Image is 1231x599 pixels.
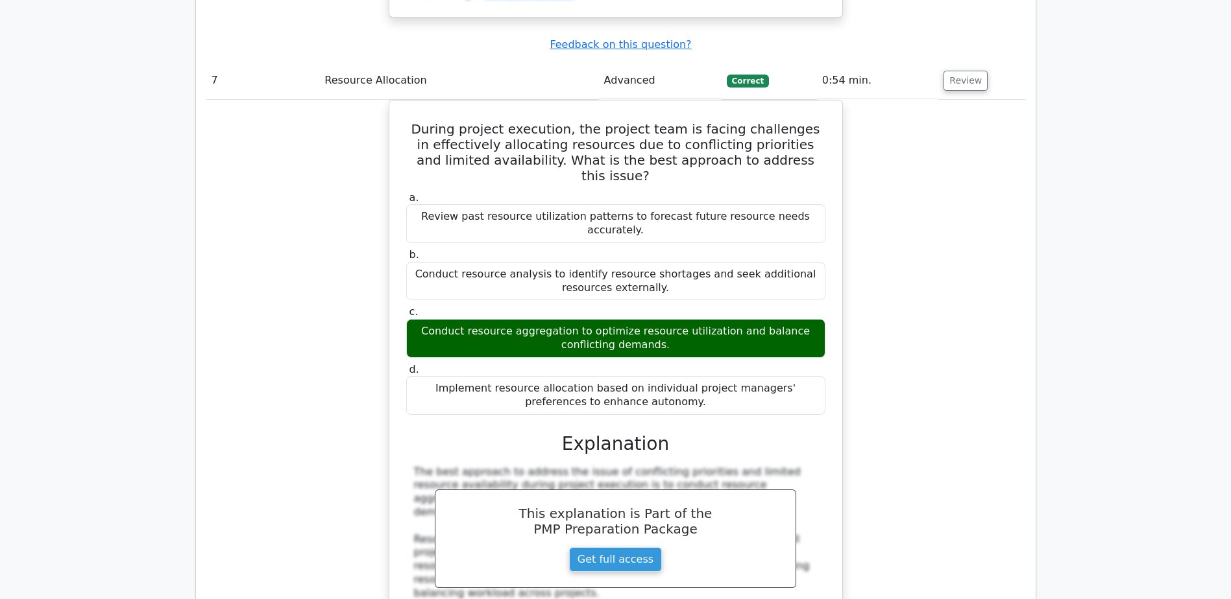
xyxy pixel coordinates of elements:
span: d. [409,363,419,375]
span: Correct [727,75,769,88]
td: 7 [206,62,320,99]
h5: During project execution, the project team is facing challenges in effectively allocating resourc... [405,121,827,183]
td: Advanced [599,62,722,99]
span: a. [409,191,419,204]
div: Implement resource allocation based on individual project managers' preferences to enhance autonomy. [406,376,825,415]
div: Conduct resource analysis to identify resource shortages and seek additional resources externally. [406,262,825,301]
span: b. [409,248,419,261]
div: Conduct resource aggregation to optimize resource utilization and balance conflicting demands. [406,319,825,358]
td: Resource Allocation [319,62,598,99]
span: c. [409,305,419,318]
div: Review past resource utilization patterns to forecast future resource needs accurately. [406,204,825,243]
button: Review [944,71,988,91]
h3: Explanation [414,433,818,455]
td: 0:54 min. [817,62,939,99]
a: Feedback on this question? [550,38,691,51]
a: Get full access [569,547,662,572]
